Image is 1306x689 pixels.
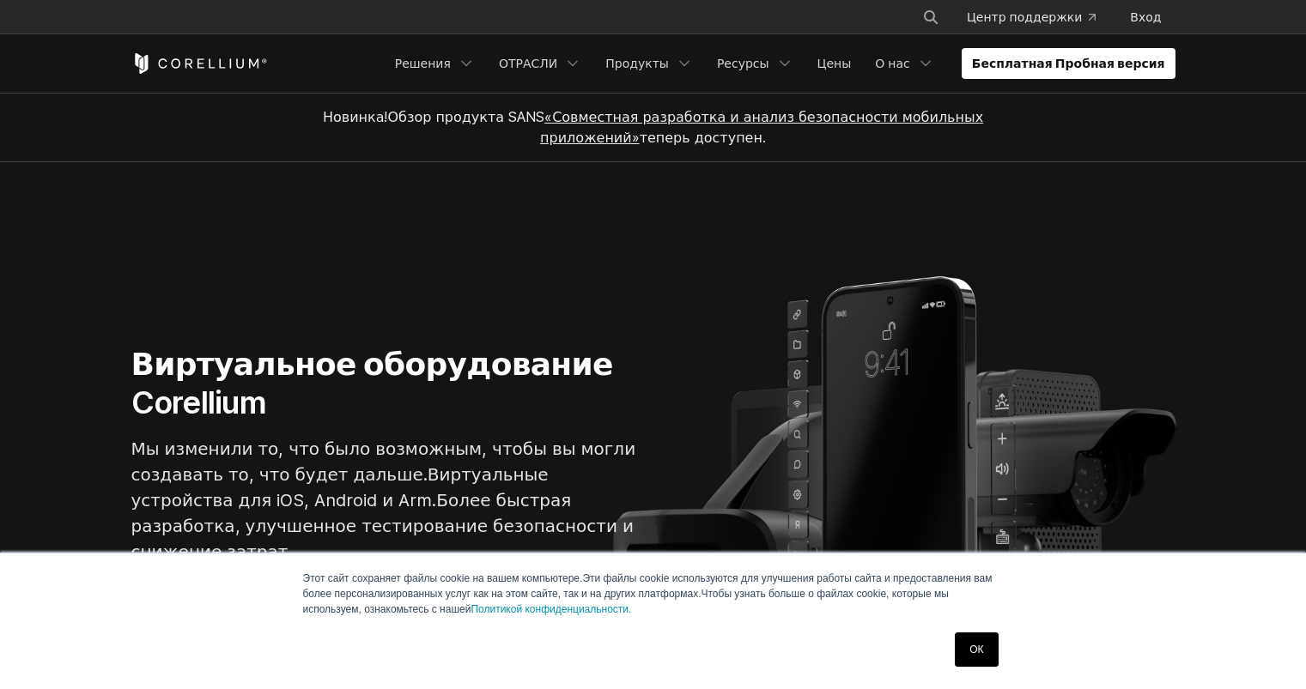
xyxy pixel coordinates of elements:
[915,2,946,33] button: Поиск
[972,55,1165,72] ya-tr-span: Бесплатная Пробная версия
[303,572,993,600] ya-tr-span: Эти файлы cookie используются для улучшения работы сайта и предоставления вам более персонализиро...
[499,55,557,72] ya-tr-span: ОТРАСЛИ
[640,129,766,146] ya-tr-span: теперь доступен.
[131,345,613,421] ya-tr-span: Виртуальное оборудование Corellium
[385,48,1175,79] div: Навигационное меню
[323,108,388,125] ya-tr-span: Новинка!
[817,55,852,72] ya-tr-span: Цены
[967,9,1082,26] ya-tr-span: Центр поддержки
[131,53,268,74] a: Дом Кореллиума
[969,644,983,656] ya-tr-span: ОК
[902,2,1175,33] div: Навигационное меню
[605,55,669,72] ya-tr-span: Продукты
[717,55,769,72] ya-tr-span: Ресурсы
[131,438,636,485] ya-tr-span: Мы изменили то, что было возможным, чтобы вы могли создавать то, что будет дальше.
[471,603,631,615] a: Политикой конфиденциальности.
[395,55,451,72] ya-tr-span: Решения
[303,572,583,584] ya-tr-span: Этот сайт сохраняет файлы cookie на вашем компьютере.
[131,490,634,562] ya-tr-span: Более быстрая разработка, улучшенное тестирование безопасности и снижение затрат.
[1130,9,1161,26] ya-tr-span: Вход
[540,108,983,146] a: «Совместная разработка и анализ безопасности мобильных приложений»
[875,55,909,72] ya-tr-span: О нас
[955,632,998,667] a: ОК
[387,108,544,125] ya-tr-span: Обзор продукта SANS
